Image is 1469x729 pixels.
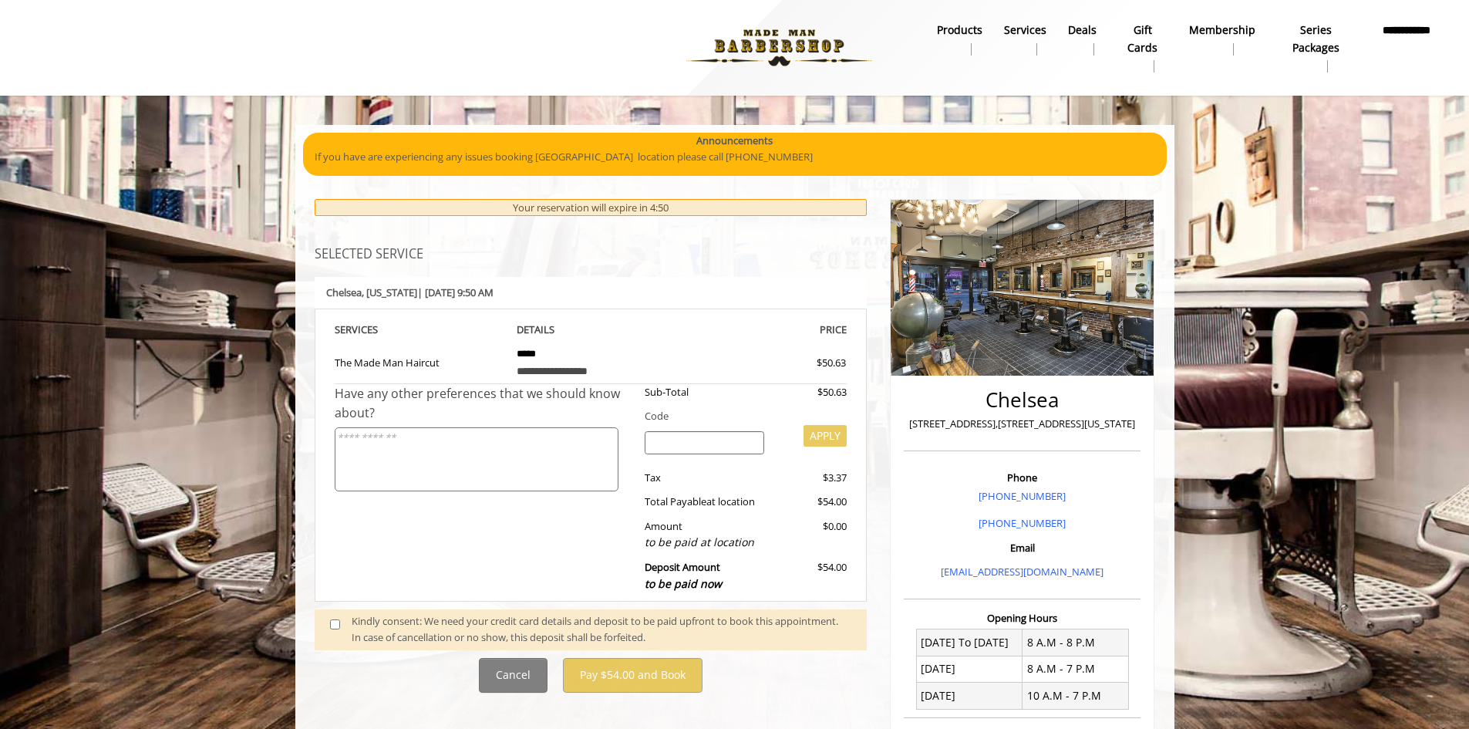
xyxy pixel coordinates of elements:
div: $0.00 [776,518,847,552]
b: products [937,22,982,39]
td: The Made Man Haircut [335,339,506,384]
a: [EMAIL_ADDRESS][DOMAIN_NAME] [941,565,1103,579]
th: PRICE [676,321,847,339]
b: Membership [1189,22,1255,39]
button: Pay $54.00 and Book [563,658,702,693]
th: SERVICE [335,321,506,339]
div: Code [633,408,847,424]
h3: Email [908,542,1137,553]
span: S [372,322,378,336]
b: Announcements [696,133,773,149]
div: $54.00 [776,559,847,592]
td: 8 A.M - 7 P.M [1023,656,1129,682]
p: [STREET_ADDRESS],[STREET_ADDRESS][US_STATE] [908,416,1137,432]
button: Cancel [479,658,548,693]
h3: Opening Hours [904,613,1140,623]
b: Services [1004,22,1046,39]
div: Tax [633,470,776,486]
b: gift cards [1118,22,1167,56]
div: Sub-Total [633,384,776,400]
div: Have any other preferences that we should know about? [335,384,634,424]
td: 8 A.M - 8 P.M [1023,629,1129,656]
td: [DATE] To [DATE] [916,629,1023,656]
td: [DATE] [916,683,1023,709]
div: Amount [633,518,776,552]
h2: Chelsea [908,389,1137,411]
span: at location [706,494,755,508]
a: [PHONE_NUMBER] [979,516,1066,530]
th: DETAILS [505,321,676,339]
a: ServicesServices [993,19,1057,59]
button: APPLY [804,425,847,447]
h3: SELECTED SERVICE [315,248,868,262]
div: $50.63 [761,355,846,371]
span: to be paid now [645,576,722,591]
a: MembershipMembership [1178,19,1266,59]
div: $50.63 [776,384,847,400]
p: If you have are experiencing any issues booking [GEOGRAPHIC_DATA] location please call [PHONE_NUM... [315,149,1155,165]
img: Made Man Barbershop logo [673,5,885,90]
div: Total Payable [633,494,776,510]
td: 10 A.M - 7 P.M [1023,683,1129,709]
a: Productsproducts [926,19,993,59]
h3: Phone [908,472,1137,483]
a: Series packagesSeries packages [1266,19,1366,76]
b: Chelsea | [DATE] 9:50 AM [326,285,494,299]
b: Deposit Amount [645,560,722,591]
a: Gift cardsgift cards [1107,19,1178,76]
div: to be paid at location [645,534,764,551]
b: Series packages [1277,22,1355,56]
a: DealsDeals [1057,19,1107,59]
td: [DATE] [916,656,1023,682]
div: $54.00 [776,494,847,510]
div: $3.37 [776,470,847,486]
b: Deals [1068,22,1097,39]
div: Kindly consent: We need your credit card details and deposit to be paid upfront to book this appo... [352,613,851,646]
a: [PHONE_NUMBER] [979,489,1066,503]
span: , [US_STATE] [362,285,417,299]
div: Your reservation will expire in 4:50 [315,199,868,217]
